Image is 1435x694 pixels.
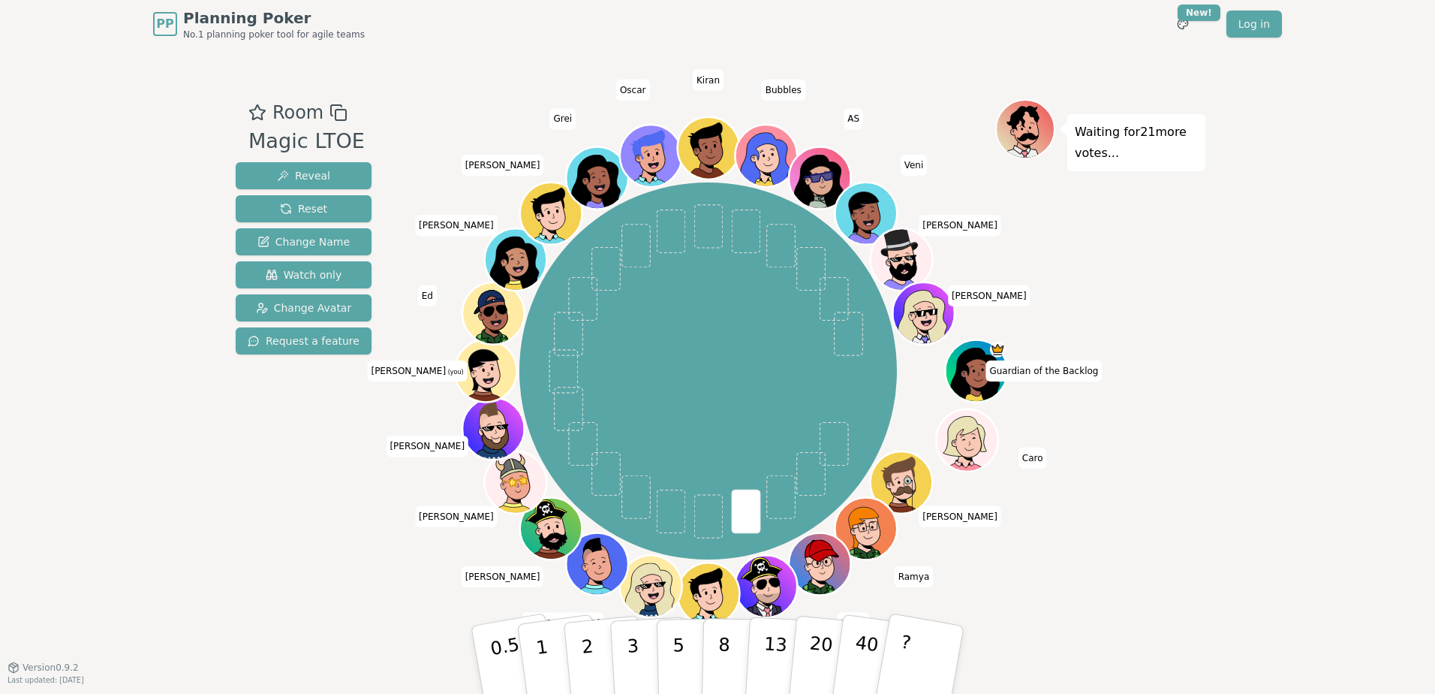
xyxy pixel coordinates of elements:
span: (you) [446,369,464,376]
span: Room [272,99,323,126]
button: New! [1169,11,1196,38]
span: Click to change your name [462,566,544,587]
span: Click to change your name [616,80,650,101]
span: Click to change your name [549,108,576,129]
a: PPPlanning PokerNo.1 planning poker tool for agile teams [153,8,365,41]
span: No.1 planning poker tool for agile teams [183,29,365,41]
span: Click to change your name [1018,448,1047,469]
span: Click to change your name [693,70,724,91]
button: Click to change your avatar [456,342,515,400]
span: Reveal [277,168,330,183]
span: Click to change your name [919,506,1001,527]
span: Version 0.9.2 [23,662,79,674]
div: Magic LTOE [248,126,365,157]
span: Click to change your name [948,285,1030,306]
span: Change Avatar [256,300,352,315]
button: Watch only [236,261,372,288]
span: Reset [280,201,327,216]
span: Request a feature [248,333,360,349]
span: Click to change your name [386,436,468,457]
span: Click to change your name [901,155,928,176]
a: Log in [1226,11,1282,38]
button: Change Name [236,228,372,255]
div: New! [1178,5,1220,21]
span: Click to change your name [522,613,604,634]
button: Reveal [236,162,372,189]
button: Add as favourite [248,99,266,126]
span: Watch only [266,267,342,282]
span: PP [156,15,173,33]
span: Click to change your name [919,215,1001,236]
button: Request a feature [236,327,372,355]
span: Click to change your name [415,506,498,527]
span: Click to change your name [462,155,544,176]
span: Guardian of the Backlog is the host [989,342,1005,358]
span: Click to change your name [895,566,934,587]
button: Reset [236,195,372,222]
span: Click to change your name [844,108,863,129]
span: Planning Poker [183,8,365,29]
span: Last updated: [DATE] [8,676,84,684]
span: Click to change your name [762,80,805,101]
p: Waiting for 21 more votes... [1075,122,1198,164]
span: Click to change your name [985,361,1102,382]
button: Version0.9.2 [8,662,79,674]
span: Click to change your name [415,215,498,236]
span: Click to change your name [837,613,870,634]
span: Change Name [257,234,350,249]
span: Click to change your name [367,361,467,382]
button: Change Avatar [236,294,372,321]
span: Click to change your name [418,285,437,306]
